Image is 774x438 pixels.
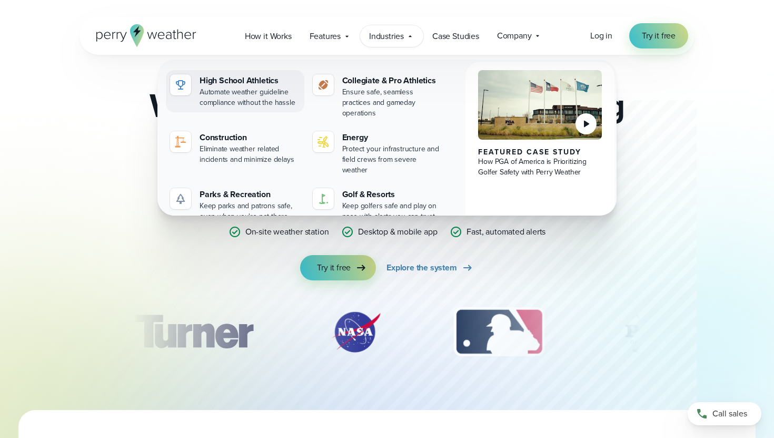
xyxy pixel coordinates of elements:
img: parks-icon-grey.svg [174,192,187,205]
span: Explore the system [386,261,457,274]
a: Case Studies [423,25,488,47]
h2: Weather Monitoring and Alerting System [132,89,642,156]
div: slideshow [132,306,642,364]
img: MLB.svg [443,306,554,358]
a: Call sales [688,402,761,425]
span: Call sales [712,407,747,420]
a: Collegiate & Pro Athletics Ensure safe, seamless practices and gameday operations [309,70,447,123]
p: On-site weather station [245,226,329,238]
div: 4 of 12 [606,306,690,358]
div: Energy [342,131,443,144]
a: Log in [590,30,612,42]
div: Keep golfers safe and play on pace with alerts you can trust [342,201,443,222]
div: Golf & Resorts [342,188,443,201]
img: PGA of America, Frisco Campus [478,70,602,140]
div: High School Athletics [200,74,300,87]
img: golf-iconV2.svg [317,192,330,205]
div: Construction [200,131,300,144]
div: Collegiate & Pro Athletics [342,74,443,87]
img: energy-icon@2x-1.svg [317,135,330,148]
div: Automate weather guideline compliance without the hassle [200,87,300,108]
div: Ensure safe, seamless practices and gameday operations [342,87,443,119]
div: 2 of 12 [319,306,393,358]
a: Parks & Recreation Keep parks and patrons safe, even when you're not there [166,184,304,226]
a: High School Athletics Automate weather guideline compliance without the hassle [166,70,304,112]
div: 3 of 12 [443,306,554,358]
div: Featured Case Study [478,148,602,157]
p: Fast, automated alerts [467,226,545,238]
span: Company [497,30,532,42]
img: highschool-icon.svg [174,79,187,91]
a: Explore the system [386,255,474,280]
img: NASA.svg [319,306,393,358]
p: Desktop & mobile app [358,226,437,238]
a: Try it free [629,23,688,48]
a: How it Works [236,25,301,47]
span: Features [310,30,341,43]
a: Golf & Resorts Keep golfers safe and play on pace with alerts you can trust [309,184,447,226]
span: Case Studies [432,30,479,43]
span: Try it free [317,261,351,274]
a: Try it free [300,255,376,280]
a: PGA of America, Frisco Campus Featured Case Study How PGA of America is Prioritizing Golfer Safet... [465,62,614,235]
div: Keep parks and patrons safe, even when you're not there [200,201,300,222]
img: Turner-Construction_1.svg [119,306,269,358]
div: How PGA of America is Prioritizing Golfer Safety with Perry Weather [478,157,602,178]
span: Industries [369,30,404,43]
img: noun-crane-7630938-1@2x.svg [174,135,187,148]
div: 1 of 12 [119,306,269,358]
img: PGA.svg [606,306,690,358]
img: proathletics-icon@2x-1.svg [317,79,330,91]
a: Construction Eliminate weather related incidents and minimize delays [166,127,304,169]
span: How it Works [245,30,292,43]
div: Protect your infrastructure and field crews from severe weather [342,144,443,176]
a: Energy Protect your infrastructure and field crews from severe weather [309,127,447,180]
span: Try it free [642,30,676,42]
div: Parks & Recreation [200,188,300,201]
div: Eliminate weather related incidents and minimize delays [200,144,300,165]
